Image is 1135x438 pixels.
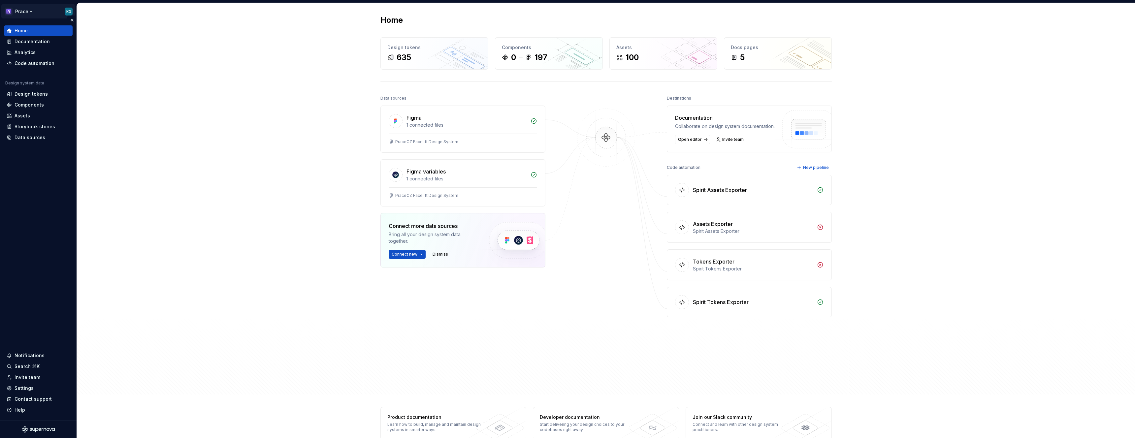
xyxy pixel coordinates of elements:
[693,228,813,235] div: Spirit Assets Exporter
[67,16,77,25] button: Collapse sidebar
[392,252,417,257] span: Connect new
[511,52,516,63] div: 0
[678,137,702,142] span: Open editor
[389,231,478,244] div: Bring all your design system data together.
[4,89,73,99] a: Design tokens
[406,175,527,182] div: 1 connected files
[430,250,451,259] button: Dismiss
[693,414,789,421] div: Join our Slack community
[693,220,733,228] div: Assets Exporter
[66,9,71,14] div: KD
[15,396,52,402] div: Contact support
[406,168,446,175] div: Figma variables
[15,123,55,130] div: Storybook stories
[724,37,832,70] a: Docs pages5
[380,159,545,206] a: Figma variables1 connected filesPraceCZ Facelift Design System
[15,102,44,108] div: Components
[15,27,28,34] div: Home
[722,137,744,142] span: Invite team
[667,94,691,103] div: Destinations
[4,58,73,69] a: Code automation
[540,414,636,421] div: Developer documentation
[626,52,639,63] div: 100
[4,394,73,404] button: Contact support
[15,385,34,391] div: Settings
[4,383,73,393] a: Settings
[693,258,734,266] div: Tokens Exporter
[4,350,73,361] button: Notifications
[15,91,48,97] div: Design tokens
[502,44,596,51] div: Components
[15,363,40,370] div: Search ⌘K
[387,44,481,51] div: Design tokens
[380,106,545,153] a: Figma1 connected filesPraceCZ Facelift Design System
[803,165,829,170] span: New pipeline
[22,426,55,433] svg: Supernova Logo
[714,135,747,144] a: Invite team
[609,37,717,70] a: Assets100
[15,352,45,359] div: Notifications
[15,134,45,141] div: Data sources
[675,135,710,144] a: Open editor
[406,122,527,128] div: 1 connected files
[15,60,54,67] div: Code automation
[380,94,406,103] div: Data sources
[667,163,700,172] div: Code automation
[495,37,603,70] a: Components0197
[540,422,636,432] div: Start delivering your design choices to your codebases right away.
[535,52,547,63] div: 197
[395,139,458,144] div: PraceCZ Facelift Design System
[795,163,832,172] button: New pipeline
[4,25,73,36] a: Home
[433,252,448,257] span: Dismiss
[15,49,36,56] div: Analytics
[731,44,825,51] div: Docs pages
[693,266,813,272] div: Spirit Tokens Exporter
[397,52,411,63] div: 635
[395,193,458,198] div: PraceCZ Facelift Design System
[389,250,426,259] button: Connect new
[4,36,73,47] a: Documentation
[387,422,483,432] div: Learn how to build, manage and maintain design systems in smarter ways.
[406,114,422,122] div: Figma
[387,414,483,421] div: Product documentation
[4,47,73,58] a: Analytics
[15,8,28,15] div: Prace
[15,38,50,45] div: Documentation
[616,44,710,51] div: Assets
[693,422,789,432] div: Connect and learn with other design system practitioners.
[693,186,747,194] div: Spirit Assets Exporter
[4,405,73,415] button: Help
[15,112,30,119] div: Assets
[15,407,25,413] div: Help
[389,222,478,230] div: Connect more data sources
[380,37,488,70] a: Design tokens635
[1,4,75,18] button: PraceKD
[4,132,73,143] a: Data sources
[4,100,73,110] a: Components
[380,15,403,25] h2: Home
[740,52,745,63] div: 5
[4,110,73,121] a: Assets
[4,372,73,383] a: Invite team
[4,121,73,132] a: Storybook stories
[693,298,749,306] div: Spirit Tokens Exporter
[5,8,13,16] img: 63932fde-23f0-455f-9474-7c6a8a4930cd.png
[675,123,775,130] div: Collaborate on design system documentation.
[4,361,73,372] button: Search ⌘K
[5,80,44,86] div: Design system data
[675,114,775,122] div: Documentation
[15,374,40,381] div: Invite team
